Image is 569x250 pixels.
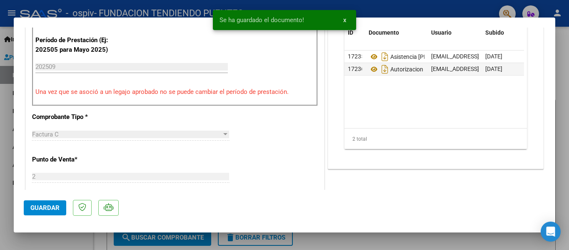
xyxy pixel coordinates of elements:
i: Descargar documento [379,50,390,63]
p: Una vez que se asoció a un legajo aprobado no se puede cambiar el período de prestación. [35,87,314,97]
span: Asistencia [PERSON_NAME] [369,53,463,60]
div: Open Intercom Messenger [541,222,561,242]
datatable-header-cell: Documento [365,24,428,42]
p: Punto de Venta [32,155,118,164]
span: x [343,16,346,24]
span: Factura C [32,131,59,138]
button: x [337,13,353,28]
p: Comprobante Tipo * [32,112,118,122]
p: Período de Prestación (Ej: 202505 para Mayo 2025) [35,35,119,54]
span: 17236 [348,66,364,72]
div: 2 total [344,129,527,149]
span: Guardar [30,204,60,212]
span: [DATE] [485,53,502,60]
span: Autorizacion [PERSON_NAME] [369,66,469,73]
span: Subido [485,29,504,36]
i: Descargar documento [379,63,390,76]
datatable-header-cell: Subido [482,24,524,42]
span: Se ha guardado el documento! [220,16,304,24]
button: Guardar [24,200,66,215]
datatable-header-cell: Usuario [428,24,482,42]
span: Documento [369,29,399,36]
datatable-header-cell: Acción [524,24,565,42]
span: [DATE] [485,66,502,72]
span: Usuario [431,29,452,36]
span: 17235 [348,53,364,60]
